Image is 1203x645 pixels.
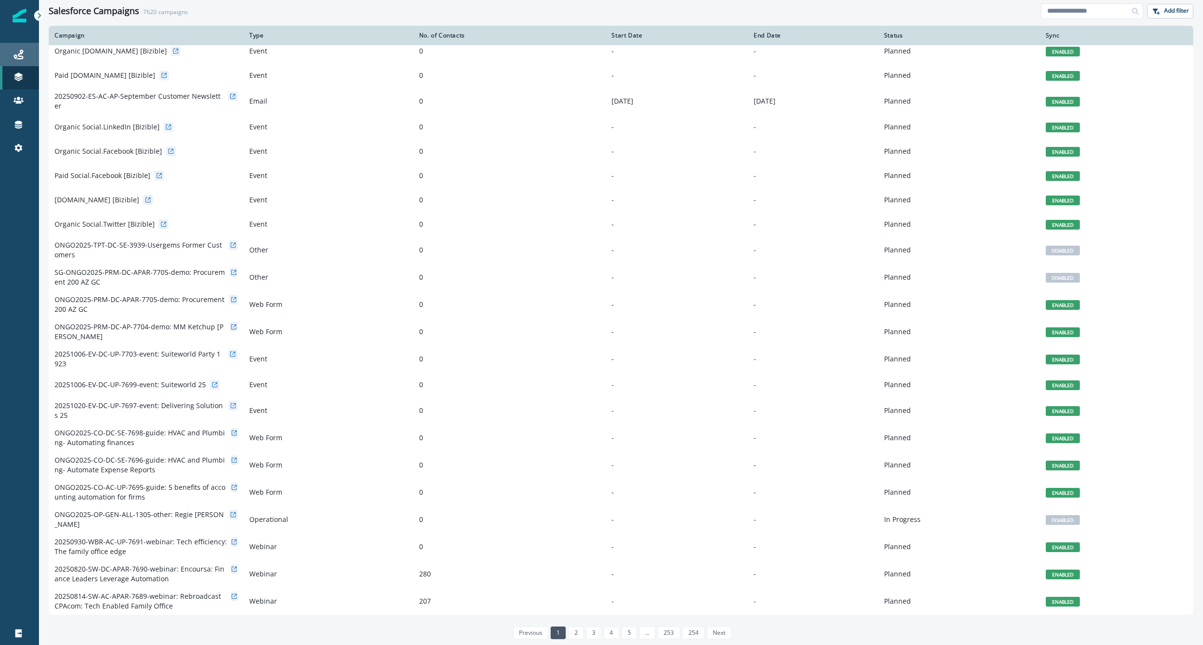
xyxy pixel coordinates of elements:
p: - [754,460,872,470]
span: 280 [419,569,431,578]
div: Type [249,32,407,39]
p: - [611,46,742,56]
span: ENABLED [1046,47,1080,56]
td: Operational [243,506,413,533]
span: ENABLED [1046,542,1080,552]
a: ONGO2025-CO-DC-SE-7696-guide: HVAC and Plumbing- Automate Expense ReportsWeb Form0--PlannedENABLED [49,451,1193,479]
td: Planned [878,318,1040,345]
a: ONGO2025-PRM-DC-AP-7704-demo: MM Ketchup [PERSON_NAME]Web Form0--PlannedENABLED [49,318,1193,345]
a: ONGO2025-CO-AC-UP-7695-guide: 5 benefits of accounting automation for firmsWeb Form0--PlannedENABLED [49,479,1193,506]
td: Webinar [243,560,413,588]
p: - [611,327,742,337]
a: Paid Social.Facebook [Bizible]Event0--PlannedENABLED [49,163,1193,188]
span: ENABLED [1046,220,1080,230]
a: Organic [DOMAIN_NAME] [Bizible]Event0--PlannedENABLED [49,39,1193,63]
a: Next page [707,627,731,639]
div: Campaign [55,32,238,39]
a: Page 3 [586,627,601,639]
a: Jump forward [639,627,655,639]
p: - [754,122,872,132]
td: Planned [878,63,1040,88]
p: 20250814-SW-AC-APAR-7689-webinar: Rebroadcast CPAcom: Tech Enabled Family Office [55,591,227,611]
p: - [611,195,742,205]
a: ONGO2025-PRM-DC-APAR-7705-demo: Procurement 200 AZ GCWeb Form0--PlannedENABLED [49,291,1193,318]
a: 20250814-SW-AC-APAR-7689-webinar: Rebroadcast CPAcom: Tech Enabled Family OfficeWebinar207--Plann... [49,588,1193,615]
td: Event [243,373,413,397]
h1: Salesforce Campaigns [49,6,139,17]
p: 7620 campaigns [139,8,192,17]
td: Web Form [243,318,413,345]
p: - [611,433,742,443]
p: - [754,354,872,364]
span: 0 [419,46,423,55]
button: Add filter [1147,4,1193,18]
td: Other [243,264,413,291]
p: Paid Social.Facebook [Bizible] [55,171,150,180]
td: Planned [878,212,1040,236]
p: ONGO2025-TPT-DC-SE-3939-Usergems Former Customers [55,240,225,260]
p: [DOMAIN_NAME] [Bizible] [55,195,139,205]
p: - [611,219,742,229]
p: ONGO2025-CO-DC-SE-7696-guide: HVAC and Plumbing- Automate Expense Reports [55,455,227,475]
a: Page 5 [622,627,637,639]
p: - [611,596,742,606]
td: Event [243,188,413,212]
span: 0 [419,71,423,80]
td: Web Form [243,451,413,479]
td: Event [243,212,413,236]
span: ENABLED [1046,196,1080,205]
span: 0 [419,96,423,106]
td: Event [243,39,413,63]
span: ENABLED [1046,433,1080,443]
span: ENABLED [1046,570,1080,579]
a: Organic Social.Twitter [Bizible]Event0--PlannedENABLED [49,212,1193,236]
span: 0 [419,272,423,282]
td: Planned [878,291,1040,318]
p: ONGO2025-PRM-DC-APAR-7705-demo: Procurement 200 AZ GC [55,295,225,314]
td: Planned [878,397,1040,424]
span: 0 [419,300,423,309]
div: End Date [754,32,872,39]
p: - [611,569,742,579]
span: ENABLED [1046,327,1080,337]
p: - [611,171,742,180]
p: - [611,354,742,364]
td: Event [243,163,413,188]
p: - [754,487,872,497]
td: Webinar [243,588,413,615]
p: - [754,71,872,80]
td: Planned [878,424,1040,451]
span: ENABLED [1046,488,1080,498]
p: Organic Social.LinkedIn [Bizible] [55,122,160,132]
td: Email [243,88,413,115]
span: ENABLED [1046,123,1080,132]
a: ONGO2025-OP-GEN-ALL-1305-other: Regie [PERSON_NAME]Operational0--In ProgressDISABLED [49,506,1193,533]
p: Paid [DOMAIN_NAME] [Bizible] [55,71,155,80]
span: 0 [419,433,423,442]
td: Other [243,236,413,264]
td: Webinar [243,533,413,560]
a: Organic Social.LinkedIn [Bizible]Event0--PlannedENABLED [49,115,1193,139]
p: SG-ONGO2025-PRM-DC-APAR-7705-demo: Procurement 200 AZ GC [55,268,226,287]
p: - [611,71,742,80]
p: ONGO2025-PRM-DC-AP-7704-demo: MM Ketchup [PERSON_NAME] [55,322,226,341]
p: - [611,515,742,524]
span: 0 [419,515,423,524]
span: ENABLED [1046,71,1080,81]
span: DISABLED [1046,246,1080,255]
p: - [611,460,742,470]
span: ENABLED [1046,300,1080,310]
a: 20251006-EV-DC-UP-7703-event: Suiteworld Party 1923Event0--PlannedENABLED [49,345,1193,373]
a: Page 1 is your current page [551,627,566,639]
p: Organic Social.Twitter [Bizible] [55,219,155,229]
span: 0 [419,171,423,180]
a: 20250902-ES-AC-AP-September Customer NewsletterEmail0[DATE][DATE]PlannedENABLED [49,88,1193,115]
td: Event [243,345,413,373]
p: - [611,487,742,497]
td: Planned [878,264,1040,291]
td: Planned [878,115,1040,139]
p: - [611,300,742,309]
a: 20250930-WBR-AC-UP-7691-webinar: Tech efficiency: The family office edgeWebinar0--PlannedENABLED [49,533,1193,560]
p: - [754,327,872,337]
p: - [611,122,742,132]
